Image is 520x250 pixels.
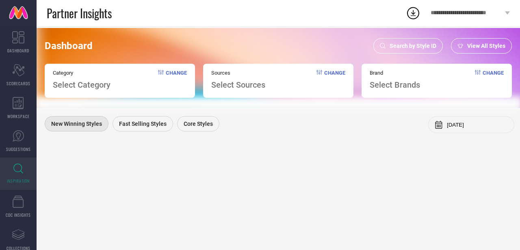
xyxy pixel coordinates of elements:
span: Change [483,70,504,90]
span: Dashboard [45,40,93,52]
span: SCORECARDS [6,80,30,86]
span: New Winning Styles [51,121,102,127]
span: Select Sources [211,80,265,90]
span: Sources [211,70,265,76]
span: Change [166,70,187,90]
span: Fast Selling Styles [119,121,167,127]
div: Open download list [406,6,420,20]
span: WORKSPACE [7,113,30,119]
span: SUGGESTIONS [6,146,31,152]
span: CDC INSIGHTS [6,212,31,218]
span: INSPIRATION [7,178,30,184]
span: DASHBOARD [7,47,29,54]
span: Change [324,70,345,90]
span: View All Styles [467,43,505,49]
span: Select Category [53,80,110,90]
span: Partner Insights [47,5,112,22]
span: Category [53,70,110,76]
span: Brand [370,70,420,76]
span: Core Styles [184,121,213,127]
input: Select month [447,122,508,128]
span: Search by Style ID [390,43,436,49]
span: Select Brands [370,80,420,90]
